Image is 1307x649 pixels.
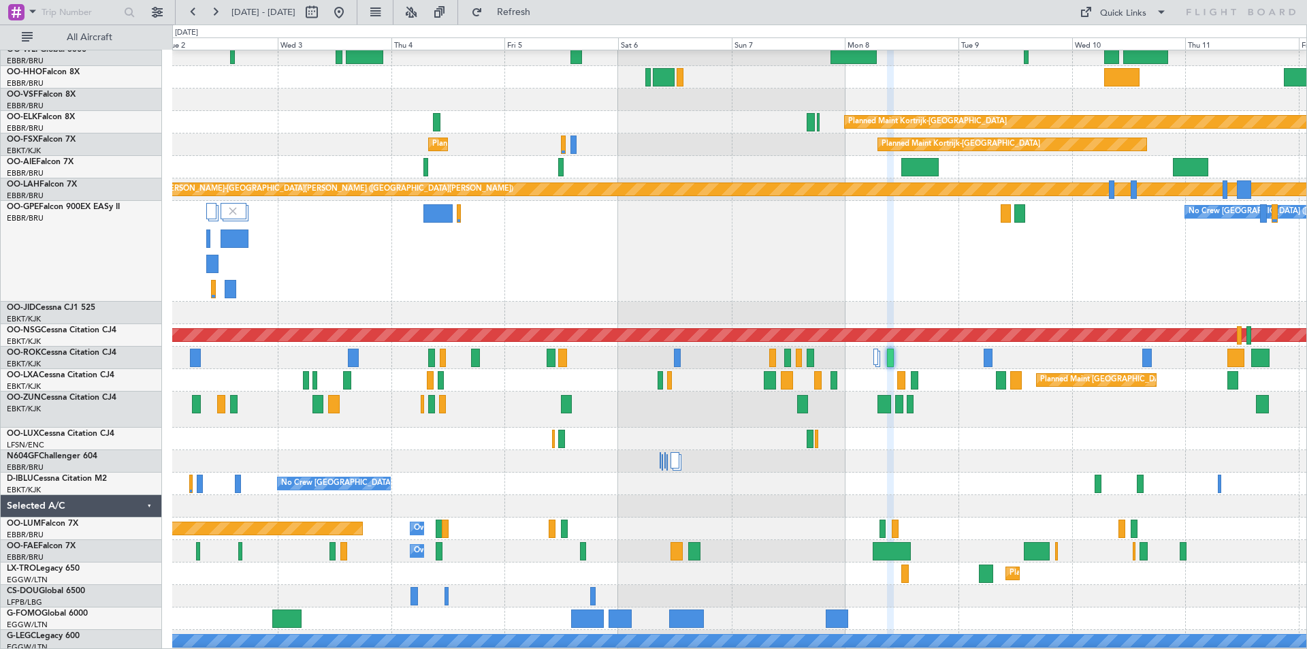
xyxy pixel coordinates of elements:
div: [DATE] [175,27,198,39]
a: LX-TROLegacy 650 [7,565,80,573]
a: EGGW/LTN [7,575,48,585]
a: OO-LAHFalcon 7X [7,180,77,189]
span: OO-ZUN [7,394,41,402]
a: EBKT/KJK [7,146,41,156]
div: Planned Maint Kortrijk-[GEOGRAPHIC_DATA] [848,112,1007,132]
span: [DATE] - [DATE] [231,6,295,18]
button: All Aircraft [15,27,148,48]
div: Owner Melsbroek Air Base [414,541,506,561]
span: OO-ELK [7,113,37,121]
span: OO-LXA [7,371,39,379]
span: OO-ROK [7,349,41,357]
a: OO-FAEFalcon 7X [7,542,76,550]
a: OO-VSFFalcon 8X [7,91,76,99]
span: G-FOMO [7,610,42,618]
span: OO-JID [7,304,35,312]
a: OO-JIDCessna CJ1 525 [7,304,95,312]
span: G-LEGC [7,632,36,640]
div: Thu 11 [1185,37,1299,50]
div: Mon 8 [845,37,958,50]
a: EBKT/KJK [7,485,41,495]
a: OO-AIEFalcon 7X [7,158,74,166]
span: OO-HHO [7,68,42,76]
span: LX-TRO [7,565,36,573]
span: OO-LAH [7,180,39,189]
a: LFSN/ENC [7,440,44,450]
span: CS-DOU [7,587,39,595]
div: Wed 3 [278,37,391,50]
div: Tue 2 [165,37,278,50]
a: EBKT/KJK [7,336,41,347]
a: EBBR/BRU [7,101,44,111]
a: EBBR/BRU [7,123,44,133]
span: OO-LUX [7,430,39,438]
a: CS-DOUGlobal 6500 [7,587,85,595]
div: Sat 6 [618,37,732,50]
div: Planned Maint [PERSON_NAME]-[GEOGRAPHIC_DATA][PERSON_NAME] ([GEOGRAPHIC_DATA][PERSON_NAME]) [111,179,513,200]
div: Owner Melsbroek Air Base [414,518,506,539]
div: Planned Maint Dusseldorf [1010,563,1099,584]
a: LFPB/LBG [7,597,42,607]
div: Thu 4 [391,37,505,50]
a: OO-LUMFalcon 7X [7,520,78,528]
div: Fri 5 [504,37,618,50]
a: D-IBLUCessna Citation M2 [7,475,107,483]
a: EBKT/KJK [7,314,41,324]
a: OO-GPEFalcon 900EX EASy II [7,203,120,211]
a: OO-LXACessna Citation CJ4 [7,371,114,379]
span: OO-FAE [7,542,38,550]
a: OO-ROKCessna Citation CJ4 [7,349,116,357]
a: EBKT/KJK [7,404,41,414]
span: OO-GPE [7,203,39,211]
a: EBBR/BRU [7,462,44,473]
a: N604GFChallenger 604 [7,452,97,460]
span: OO-NSG [7,326,41,334]
span: OO-LUM [7,520,41,528]
span: OO-AIE [7,158,36,166]
a: EBBR/BRU [7,56,44,66]
a: EBBR/BRU [7,213,44,223]
a: OO-HHOFalcon 8X [7,68,80,76]
span: OO-FSX [7,136,38,144]
div: Planned Maint [GEOGRAPHIC_DATA] ([GEOGRAPHIC_DATA] National) [1040,370,1287,390]
div: Tue 9 [958,37,1072,50]
a: G-LEGCLegacy 600 [7,632,80,640]
span: D-IBLU [7,475,33,483]
div: Sun 7 [732,37,845,50]
a: OO-LUXCessna Citation CJ4 [7,430,114,438]
a: EBBR/BRU [7,530,44,540]
a: EBBR/BRU [7,78,44,89]
div: No Crew [GEOGRAPHIC_DATA] ([GEOGRAPHIC_DATA] National) [281,473,509,494]
a: OO-ELKFalcon 8X [7,113,75,121]
a: EGGW/LTN [7,620,48,630]
span: N604GF [7,452,39,460]
a: EBKT/KJK [7,381,41,392]
div: Planned Maint Kortrijk-[GEOGRAPHIC_DATA] [882,134,1040,155]
a: OO-NSGCessna Citation CJ4 [7,326,116,334]
div: Planned Maint Kortrijk-[GEOGRAPHIC_DATA] [432,134,591,155]
span: OO-VSF [7,91,38,99]
a: EBBR/BRU [7,191,44,201]
span: Refresh [485,7,543,17]
input: Trip Number [42,2,120,22]
a: OO-ZUNCessna Citation CJ4 [7,394,116,402]
a: EBBR/BRU [7,168,44,178]
img: gray-close.svg [227,205,239,217]
div: Wed 10 [1072,37,1186,50]
button: Refresh [465,1,547,23]
a: EBKT/KJK [7,359,41,369]
span: All Aircraft [35,33,144,42]
a: G-FOMOGlobal 6000 [7,610,88,618]
a: OO-FSXFalcon 7X [7,136,76,144]
a: EBBR/BRU [7,552,44,563]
